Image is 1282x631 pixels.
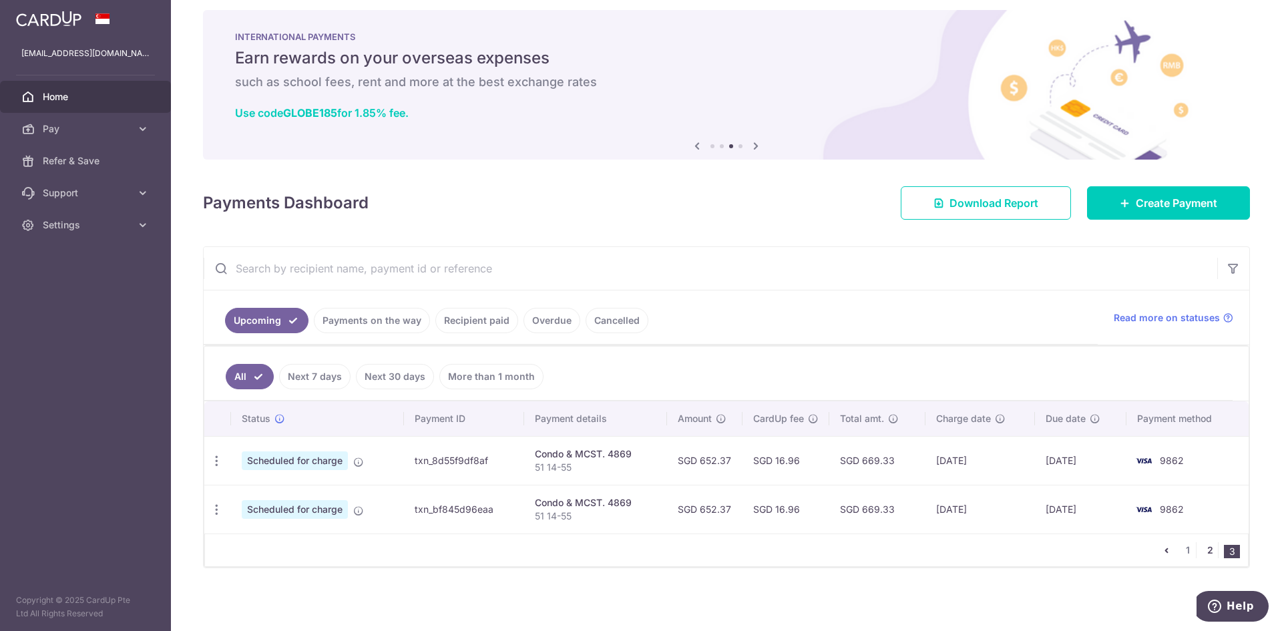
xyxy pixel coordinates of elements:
h5: Earn rewards on your overseas expenses [235,47,1218,69]
a: Recipient paid [435,308,518,333]
td: SGD 652.37 [667,436,742,485]
td: SGD 16.96 [742,436,829,485]
span: Amount [678,412,712,425]
div: Condo & MCST. 4869 [535,447,656,461]
p: 51 14-55 [535,509,656,523]
td: txn_bf845d96eaa [404,485,525,534]
h6: such as school fees, rent and more at the best exchange rates [235,74,1218,90]
a: Next 7 days [279,364,351,389]
span: Scheduled for charge [242,500,348,519]
a: All [226,364,274,389]
span: Support [43,186,131,200]
p: 51 14-55 [535,461,656,474]
td: [DATE] [1035,485,1126,534]
a: Overdue [523,308,580,333]
span: Download Report [949,195,1038,211]
a: Download Report [901,186,1071,220]
span: CardUp fee [753,412,804,425]
td: SGD 16.96 [742,485,829,534]
div: Condo & MCST. 4869 [535,496,656,509]
span: Status [242,412,270,425]
td: [DATE] [925,436,1035,485]
span: Total amt. [840,412,884,425]
span: Pay [43,122,131,136]
nav: pager [1158,534,1248,566]
span: Refer & Save [43,154,131,168]
span: Scheduled for charge [242,451,348,470]
span: 9862 [1160,455,1184,466]
input: Search by recipient name, payment id or reference [204,247,1217,290]
td: txn_8d55f9df8af [404,436,525,485]
a: Use codeGLOBE185for 1.85% fee. [235,106,409,120]
span: 9862 [1160,503,1184,515]
td: SGD 652.37 [667,485,742,534]
p: [EMAIL_ADDRESS][DOMAIN_NAME] [21,47,150,60]
a: Next 30 days [356,364,434,389]
span: Read more on statuses [1114,311,1220,325]
p: INTERNATIONAL PAYMENTS [235,31,1218,42]
h4: Payments Dashboard [203,191,369,215]
a: Create Payment [1087,186,1250,220]
a: Upcoming [225,308,308,333]
img: International Payment Banner [203,10,1250,160]
a: Cancelled [586,308,648,333]
span: Settings [43,218,131,232]
img: Bank Card [1130,453,1157,469]
li: 3 [1224,545,1240,558]
a: Payments on the way [314,308,430,333]
iframe: Opens a widget where you can find more information [1197,591,1269,624]
span: Due date [1046,412,1086,425]
img: Bank Card [1130,501,1157,517]
a: More than 1 month [439,364,544,389]
a: 1 [1180,542,1196,558]
b: GLOBE185 [283,106,337,120]
span: Charge date [936,412,991,425]
a: 2 [1202,542,1218,558]
img: CardUp [16,11,81,27]
td: SGD 669.33 [829,436,925,485]
td: [DATE] [1035,436,1126,485]
td: [DATE] [925,485,1035,534]
th: Payment details [524,401,666,436]
span: Create Payment [1136,195,1217,211]
a: Read more on statuses [1114,311,1233,325]
th: Payment ID [404,401,525,436]
span: Home [43,90,131,103]
th: Payment method [1126,401,1249,436]
td: SGD 669.33 [829,485,925,534]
